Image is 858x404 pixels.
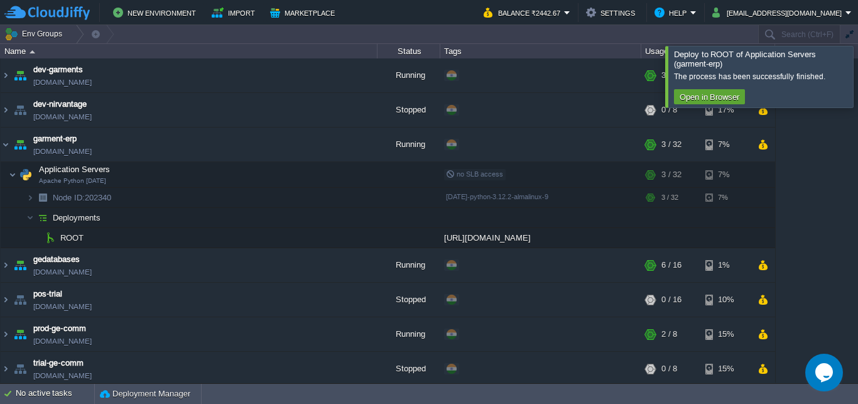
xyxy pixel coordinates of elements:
[33,335,92,347] a: [DOMAIN_NAME]
[33,357,84,369] a: trial-ge-comm
[377,283,440,317] div: Stopped
[674,72,850,82] div: The process has been successfully finished.
[30,50,35,53] img: AMDAwAAAACH5BAEAAAAALAAAAAABAAEAAAICRAEAOw==
[33,253,80,266] a: gedatabases
[100,388,190,400] button: Deployment Manager
[11,128,29,161] img: AMDAwAAAACH5BAEAAAAALAAAAAABAAEAAAICRAEAOw==
[52,212,102,223] a: Deployments
[705,162,746,187] div: 7%
[11,352,29,386] img: AMDAwAAAACH5BAEAAAAALAAAAAABAAEAAAICRAEAOw==
[270,5,339,20] button: Marketplace
[1,58,11,92] img: AMDAwAAAACH5BAEAAAAALAAAAAABAAEAAAICRAEAOw==
[484,5,564,20] button: Balance ₹2442.67
[33,133,77,145] a: garment-erp
[661,188,678,207] div: 3 / 32
[4,25,67,43] button: Env Groups
[705,188,746,207] div: 7%
[661,128,682,161] div: 3 / 32
[26,208,34,227] img: AMDAwAAAACH5BAEAAAAALAAAAAABAAEAAAICRAEAOw==
[33,63,83,76] a: dev-garments
[654,5,690,20] button: Help
[9,162,16,187] img: AMDAwAAAACH5BAEAAAAALAAAAAABAAEAAAICRAEAOw==
[16,384,94,404] div: No active tasks
[1,248,11,282] img: AMDAwAAAACH5BAEAAAAALAAAAAABAAEAAAICRAEAOw==
[674,50,816,68] span: Deploy to ROOT of Application Servers (garment-erp)
[33,266,92,278] span: [DOMAIN_NAME]
[661,283,682,317] div: 0 / 16
[212,5,259,20] button: Import
[441,44,641,58] div: Tags
[34,188,52,207] img: AMDAwAAAACH5BAEAAAAALAAAAAABAAEAAAICRAEAOw==
[11,317,29,351] img: AMDAwAAAACH5BAEAAAAALAAAAAABAAEAAAICRAEAOw==
[1,317,11,351] img: AMDAwAAAACH5BAEAAAAALAAAAAABAAEAAAICRAEAOw==
[805,354,845,391] iframe: chat widget
[38,165,112,174] a: Application ServersApache Python [DATE]
[705,93,746,127] div: 17%
[377,93,440,127] div: Stopped
[378,44,440,58] div: Status
[33,76,92,89] a: [DOMAIN_NAME]
[53,193,85,202] span: Node ID:
[41,228,59,248] img: AMDAwAAAACH5BAEAAAAALAAAAAABAAEAAAICRAEAOw==
[661,317,677,351] div: 2 / 8
[33,145,92,158] a: [DOMAIN_NAME]
[377,128,440,161] div: Running
[661,162,682,187] div: 3 / 32
[4,5,90,21] img: CloudJiffy
[52,192,113,203] span: 202340
[17,162,35,187] img: AMDAwAAAACH5BAEAAAAALAAAAAABAAEAAAICRAEAOw==
[705,317,746,351] div: 15%
[705,248,746,282] div: 1%
[1,352,11,386] img: AMDAwAAAACH5BAEAAAAALAAAAAABAAEAAAICRAEAOw==
[712,5,845,20] button: [EMAIL_ADDRESS][DOMAIN_NAME]
[33,98,87,111] a: dev-nirvantage
[34,208,52,227] img: AMDAwAAAACH5BAEAAAAALAAAAAABAAEAAAICRAEAOw==
[705,128,746,161] div: 7%
[1,44,377,58] div: Name
[39,177,106,185] span: Apache Python [DATE]
[440,228,641,248] div: [URL][DOMAIN_NAME]
[34,228,41,248] img: AMDAwAAAACH5BAEAAAAALAAAAAABAAEAAAICRAEAOw==
[1,283,11,317] img: AMDAwAAAACH5BAEAAAAALAAAAAABAAEAAAICRAEAOw==
[661,248,682,282] div: 6 / 16
[113,5,200,20] button: New Environment
[661,58,682,92] div: 3 / 16
[705,352,746,386] div: 15%
[11,248,29,282] img: AMDAwAAAACH5BAEAAAAALAAAAAABAAEAAAICRAEAOw==
[661,93,677,127] div: 0 / 8
[33,300,92,313] a: [DOMAIN_NAME]
[33,322,86,335] a: prod-ge-comm
[586,5,639,20] button: Settings
[377,352,440,386] div: Stopped
[1,128,11,161] img: AMDAwAAAACH5BAEAAAAALAAAAAABAAEAAAICRAEAOw==
[661,352,677,386] div: 0 / 8
[38,164,112,175] span: Application Servers
[26,188,34,207] img: AMDAwAAAACH5BAEAAAAALAAAAAABAAEAAAICRAEAOw==
[11,283,29,317] img: AMDAwAAAACH5BAEAAAAALAAAAAABAAEAAAICRAEAOw==
[11,58,29,92] img: AMDAwAAAACH5BAEAAAAALAAAAAABAAEAAAICRAEAOw==
[1,93,11,127] img: AMDAwAAAACH5BAEAAAAALAAAAAABAAEAAAICRAEAOw==
[33,288,62,300] a: pos-trial
[446,193,548,200] span: [DATE]-python-3.12.2-almalinux-9
[33,369,92,382] a: [DOMAIN_NAME]
[377,317,440,351] div: Running
[33,111,92,123] a: [DOMAIN_NAME]
[642,44,774,58] div: Usage
[377,248,440,282] div: Running
[11,93,29,127] img: AMDAwAAAACH5BAEAAAAALAAAAAABAAEAAAICRAEAOw==
[52,192,113,203] a: Node ID:202340
[446,170,503,178] span: no SLB access
[59,232,85,243] a: ROOT
[676,91,743,102] button: Open in Browser
[705,283,746,317] div: 10%
[377,58,440,92] div: Running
